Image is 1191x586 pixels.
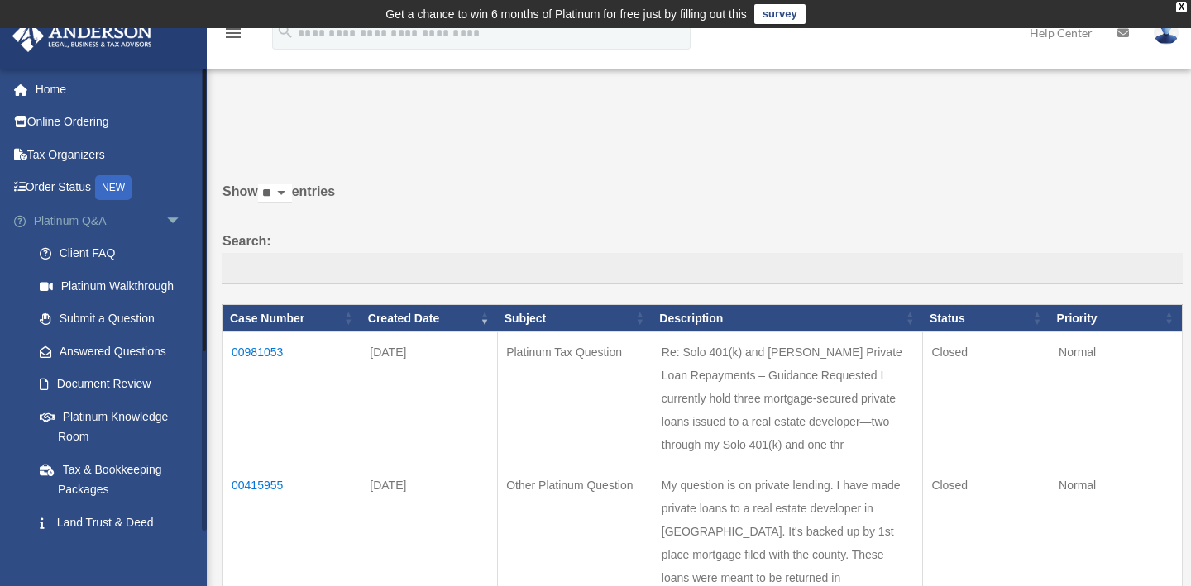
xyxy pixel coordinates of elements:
td: Closed [923,332,1050,465]
a: Platinum Walkthrough [23,269,207,303]
td: [DATE] [361,332,498,465]
a: survey [754,4,806,24]
a: Submit a Question [23,303,207,336]
a: Land Trust & Deed Forum [23,506,207,559]
a: Document Review [23,368,207,401]
span: arrow_drop_down [165,204,198,238]
td: Normal [1050,332,1183,465]
img: User Pic [1154,21,1179,45]
label: Search: [222,230,1183,284]
a: Tax Organizers [12,138,207,171]
th: Description: activate to sort column ascending [653,304,923,332]
td: Platinum Tax Question [498,332,653,465]
th: Subject: activate to sort column ascending [498,304,653,332]
div: NEW [95,175,132,200]
a: Order StatusNEW [12,171,207,205]
input: Search: [222,253,1183,284]
th: Priority: activate to sort column ascending [1050,304,1183,332]
img: Anderson Advisors Platinum Portal [7,20,157,52]
td: 00981053 [223,332,361,465]
div: close [1176,2,1187,12]
a: Platinum Q&Aarrow_drop_down [12,204,207,237]
a: Online Ordering [12,106,207,139]
td: Re: Solo 401(k) and [PERSON_NAME] Private Loan Repayments – Guidance Requested I currently hold t... [653,332,923,465]
a: Platinum Knowledge Room [23,400,207,453]
th: Status: activate to sort column ascending [923,304,1050,332]
label: Show entries [222,180,1183,220]
a: Home [12,73,207,106]
select: Showentries [258,184,292,203]
th: Created Date: activate to sort column ascending [361,304,498,332]
div: Get a chance to win 6 months of Platinum for free just by filling out this [385,4,747,24]
i: search [276,22,294,40]
a: Client FAQ [23,237,207,270]
i: menu [223,23,243,43]
a: Tax & Bookkeeping Packages [23,453,207,506]
a: menu [223,29,243,43]
th: Case Number: activate to sort column ascending [223,304,361,332]
a: Answered Questions [23,335,198,368]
